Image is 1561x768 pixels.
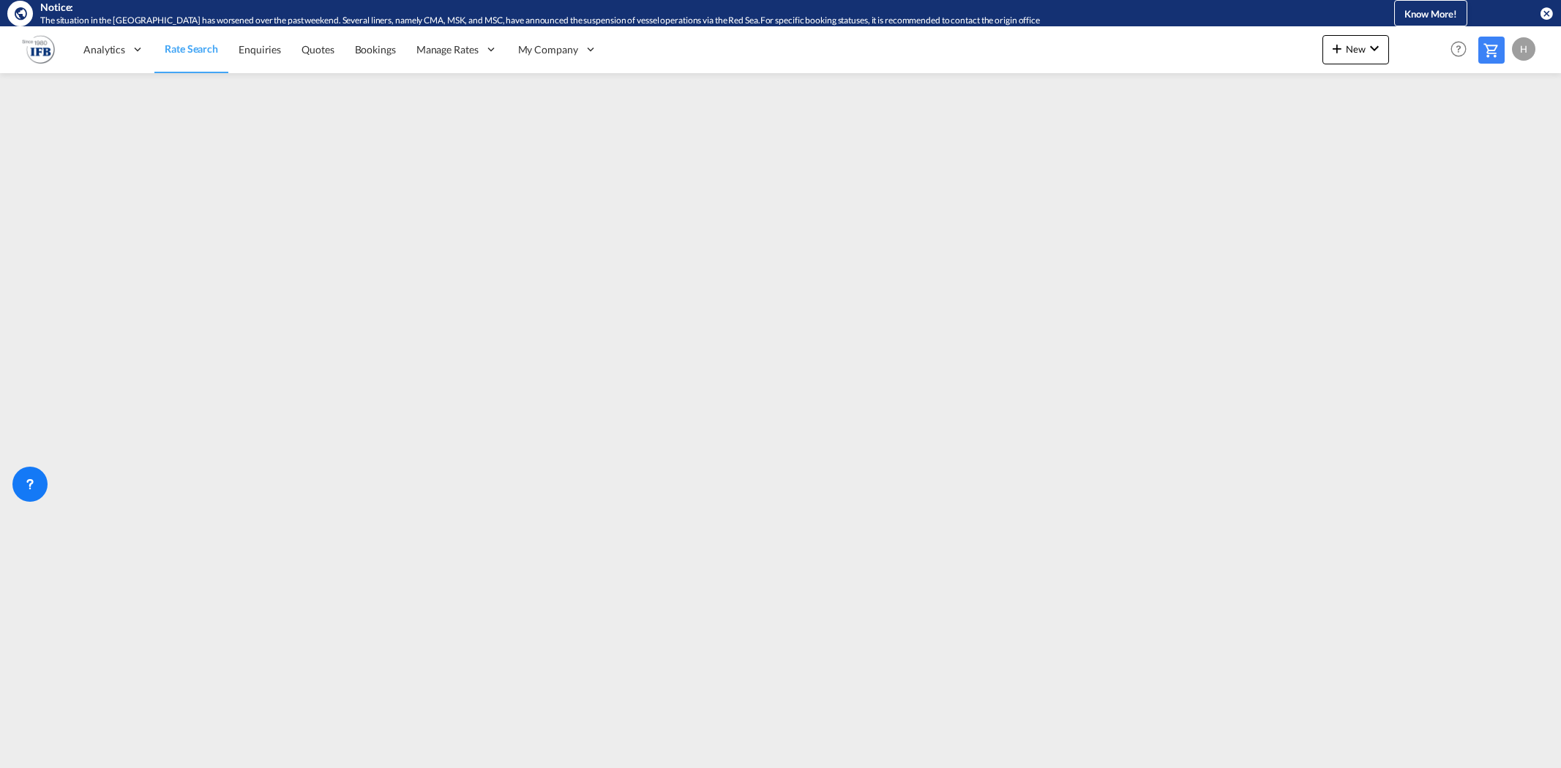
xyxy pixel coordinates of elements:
span: My Company [518,42,578,57]
span: Analytics [83,42,125,57]
md-icon: icon-earth [13,6,28,20]
span: Bookings [355,43,396,56]
div: H [1512,37,1535,61]
a: Bookings [345,26,406,73]
span: New [1328,43,1383,55]
span: Enquiries [239,43,281,56]
span: Know More! [1404,8,1457,20]
md-icon: icon-plus 400-fg [1328,39,1346,57]
div: Help [1446,37,1478,63]
button: icon-plus 400-fgNewicon-chevron-down [1322,35,1389,64]
a: Quotes [291,26,344,73]
button: icon-close-circle [1539,6,1554,20]
span: Rate Search [165,42,218,55]
div: The situation in the Red Sea has worsened over the past weekend. Several liners, namely CMA, MSK,... [40,15,1322,27]
a: Enquiries [228,26,291,73]
div: My Company [508,26,607,73]
span: Help [1446,37,1471,61]
a: Rate Search [154,26,228,73]
span: Manage Rates [416,42,479,57]
span: Quotes [302,43,334,56]
div: Analytics [73,26,154,73]
img: b628ab10256c11eeb52753acbc15d091.png [22,33,55,66]
md-icon: icon-chevron-down [1366,39,1383,57]
div: Manage Rates [406,26,508,73]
